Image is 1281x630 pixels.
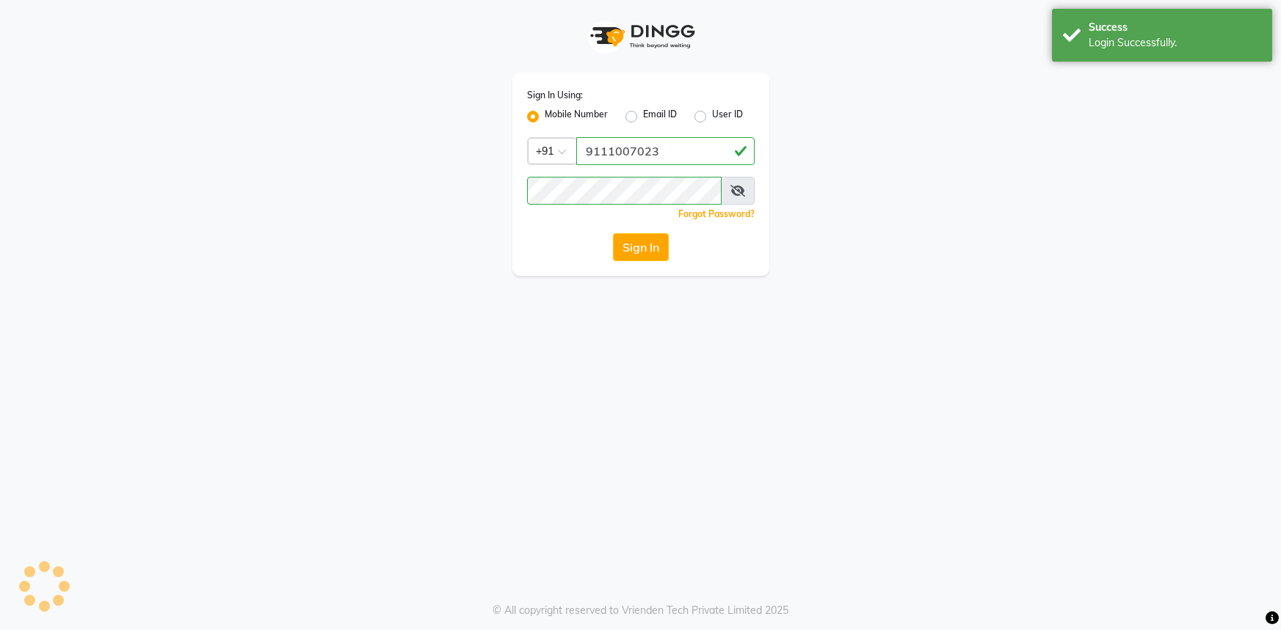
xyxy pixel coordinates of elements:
button: Sign In [613,233,669,261]
a: Forgot Password? [678,208,755,219]
label: Email ID [643,108,677,125]
input: Username [576,137,755,165]
div: Success [1089,20,1261,35]
img: logo1.svg [582,15,700,58]
div: Login Successfully. [1089,35,1261,51]
label: Sign In Using: [527,89,583,102]
label: User ID [712,108,743,125]
input: Username [527,177,722,205]
label: Mobile Number [545,108,608,125]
